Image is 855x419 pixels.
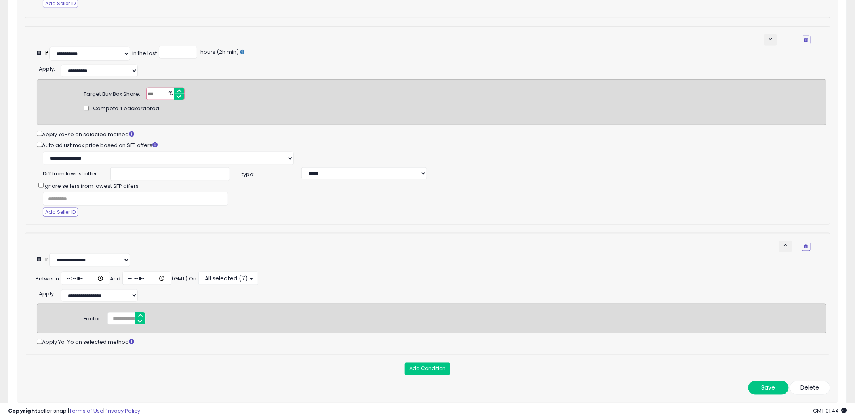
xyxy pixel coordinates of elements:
span: Compete if backordered [93,105,159,113]
span: Apply [39,65,54,73]
div: Apply Yo-Yo on selected method [37,337,826,347]
button: Save [748,381,789,395]
div: Apply Yo-Yo on selected method [37,129,826,139]
span: hours (2h min) [199,48,239,56]
span: keyboard_arrow_up [782,242,790,249]
div: Factor: [84,312,101,323]
div: Between [36,275,59,283]
strong: Copyright [8,407,38,415]
span: All selected (7) [204,274,248,282]
button: keyboard_arrow_up [779,241,792,252]
div: : [39,287,55,298]
div: And [110,275,120,283]
span: 2025-08-15 01:44 GMT [813,407,847,415]
a: Terms of Use [69,407,103,415]
div: : [39,63,55,73]
span: Apply [39,290,54,297]
div: Target Buy Box Share: [84,88,140,98]
a: Privacy Policy [105,407,140,415]
div: in the last [132,50,157,57]
button: Add Condition [405,363,450,375]
i: Remove Condition [804,38,808,42]
button: Delete [790,381,830,395]
span: type: [236,171,302,179]
span: % [164,88,177,100]
span: keyboard_arrow_down [767,35,775,43]
div: seller snap | | [8,407,140,415]
span: Diff from lowest offer: [43,167,98,178]
button: keyboard_arrow_down [764,34,777,46]
button: All selected (7) [198,272,258,285]
div: (GMT) On [171,275,196,283]
button: Add Seller ID [43,208,78,217]
div: Ignore sellers from lowest SFP offers [31,181,432,190]
div: Auto adjust max price based on SFP offers [37,140,826,149]
i: Remove Condition [804,244,808,249]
